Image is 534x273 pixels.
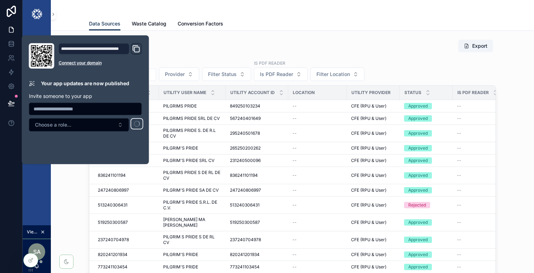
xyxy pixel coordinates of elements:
[230,116,284,121] a: 567240401649
[457,220,502,225] a: --
[230,237,261,243] span: 237240704978
[163,158,214,163] span: PILGRIM'S PRIDE SRL CV
[163,128,221,139] span: PILGRIMS PRIDE S. DE R.L DE CV
[351,145,386,151] span: CFE (RPU & User)
[408,202,426,208] div: Rejected
[292,130,297,136] span: --
[351,173,386,178] span: CFE (RPU & User)
[351,116,386,121] span: CFE (RPU & User)
[230,202,284,208] a: 513240306431
[351,103,386,109] span: CFE (RPU & User)
[163,145,198,151] span: PILGRIM'S PRIDE
[208,71,237,78] span: Filter Status
[163,252,221,257] a: PILGRIM'S PRIDE
[230,130,260,136] span: 295240501678
[59,43,142,69] div: Domain and Custom Link
[292,158,297,163] span: --
[458,40,493,52] button: Export
[163,158,221,163] a: PILGRIM'S PRIDE SRL CV
[230,158,284,163] a: 231240500096
[292,202,343,208] a: --
[351,252,386,257] span: CFE (RPU & User)
[457,220,461,225] span: --
[292,202,297,208] span: --
[98,173,126,178] span: 836241101194
[292,103,343,109] a: --
[351,173,396,178] a: CFE (RPU & User)
[98,252,127,257] span: 820241201934
[164,90,206,95] span: Utility User Name
[230,264,284,270] a: 773241103454
[404,115,449,122] a: Approved
[457,145,461,151] span: --
[292,187,343,193] a: --
[457,237,502,243] a: --
[292,187,297,193] span: --
[457,173,502,178] a: --
[98,237,129,243] span: 237240704978
[404,237,449,243] a: Approved
[457,202,461,208] span: --
[457,252,502,257] a: --
[457,202,502,208] a: --
[98,220,128,225] span: 519250300587
[230,252,284,257] a: 820241201934
[408,187,428,193] div: Approved
[351,130,386,136] span: CFE (RPU & User)
[230,158,261,163] span: 231240500096
[29,118,129,132] button: Select Button
[292,116,343,121] a: --
[404,264,449,270] a: Approved
[292,103,297,109] span: --
[163,234,221,245] a: PILGRIM S PRIDE S DE RL CV
[33,248,41,256] span: SA
[351,103,396,109] a: CFE (RPU & User)
[408,172,428,179] div: Approved
[404,251,449,258] a: Approved
[292,252,297,257] span: --
[351,220,386,225] span: CFE (RPU & User)
[98,202,127,208] span: 513240306431
[351,237,386,243] span: CFE (RPU & User)
[41,80,129,87] p: Your app updates are now published
[98,252,155,257] a: 820241201934
[163,170,221,181] a: PILGRIMS PRIDE S DE RL DE CV
[408,145,428,151] div: Approved
[163,217,221,228] a: [PERSON_NAME] MA [PERSON_NAME]
[163,264,198,270] span: PILGRIM'S PRIDE
[351,264,396,270] a: CFE (RPU & User)
[163,116,221,121] a: PILGRIMS PRIDE SRL DE CV
[408,251,428,258] div: Approved
[292,264,297,270] span: --
[35,121,71,128] span: Choose a role...
[351,158,386,163] span: CFE (RPU & User)
[202,68,251,81] button: Select Button
[292,237,343,243] a: --
[159,68,199,81] button: Select Button
[292,220,343,225] a: --
[408,157,428,164] div: Approved
[163,199,221,211] a: PILGRIM'S PRIDE S.R.L. DE C.V.
[351,158,396,163] a: CFE (RPU & User)
[457,116,461,121] span: --
[457,187,502,193] a: --
[89,20,120,27] span: Data Sources
[230,187,261,193] span: 247240806997
[457,90,489,95] span: Is PDF Reader
[408,115,428,122] div: Approved
[230,145,261,151] span: 265250200262
[457,158,502,163] a: --
[230,173,284,178] a: 836241101194
[457,158,461,163] span: --
[351,202,386,208] span: CFE (RPU & User)
[408,103,428,109] div: Approved
[292,173,343,178] a: --
[292,220,297,225] span: --
[59,60,142,66] a: Connect your domain
[89,17,120,31] a: Data Sources
[292,158,343,163] a: --
[260,71,293,78] span: Is PDF Reader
